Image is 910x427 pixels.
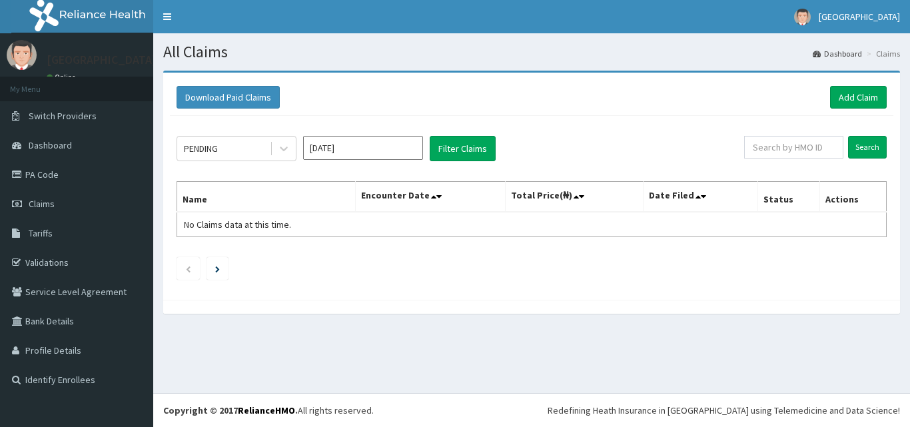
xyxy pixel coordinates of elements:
[505,182,644,213] th: Total Price(₦)
[830,86,887,109] a: Add Claim
[819,182,886,213] th: Actions
[863,48,900,59] li: Claims
[29,139,72,151] span: Dashboard
[29,110,97,122] span: Switch Providers
[548,404,900,417] div: Redefining Heath Insurance in [GEOGRAPHIC_DATA] using Telemedicine and Data Science!
[153,393,910,427] footer: All rights reserved.
[215,262,220,274] a: Next page
[813,48,862,59] a: Dashboard
[47,73,79,82] a: Online
[185,262,191,274] a: Previous page
[163,404,298,416] strong: Copyright © 2017 .
[29,198,55,210] span: Claims
[430,136,496,161] button: Filter Claims
[238,404,295,416] a: RelianceHMO
[848,136,887,159] input: Search
[7,40,37,70] img: User Image
[794,9,811,25] img: User Image
[356,182,505,213] th: Encounter Date
[163,43,900,61] h1: All Claims
[744,136,843,159] input: Search by HMO ID
[644,182,758,213] th: Date Filed
[47,54,157,66] p: [GEOGRAPHIC_DATA]
[819,11,900,23] span: [GEOGRAPHIC_DATA]
[184,142,218,155] div: PENDING
[177,86,280,109] button: Download Paid Claims
[29,227,53,239] span: Tariffs
[303,136,423,160] input: Select Month and Year
[758,182,820,213] th: Status
[184,218,291,230] span: No Claims data at this time.
[177,182,356,213] th: Name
